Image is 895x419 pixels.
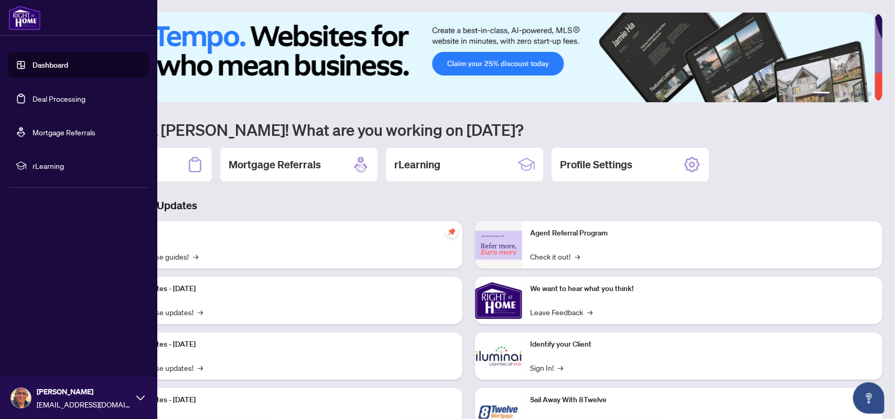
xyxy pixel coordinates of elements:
[531,283,875,295] p: We want to hear what you think!
[575,251,580,262] span: →
[531,251,580,262] a: Check it out!→
[531,394,875,406] p: Sail Away With 8Twelve
[588,306,593,318] span: →
[110,394,454,406] p: Platform Updates - [DATE]
[853,382,885,414] button: Open asap
[33,127,95,137] a: Mortgage Referrals
[11,388,31,408] img: Profile Icon
[55,13,875,102] img: Slide 0
[8,5,41,30] img: logo
[475,332,522,380] img: Identify your Client
[446,225,458,238] span: pushpin
[475,231,522,260] img: Agent Referral Program
[868,92,872,96] button: 6
[198,362,203,373] span: →
[834,92,838,96] button: 2
[560,157,632,172] h2: Profile Settings
[843,92,847,96] button: 3
[475,277,522,324] img: We want to hear what you think!
[33,160,142,171] span: rLearning
[193,251,198,262] span: →
[110,283,454,295] p: Platform Updates - [DATE]
[859,92,864,96] button: 5
[33,60,68,70] a: Dashboard
[110,228,454,239] p: Self-Help
[394,157,440,172] h2: rLearning
[531,228,875,239] p: Agent Referral Program
[229,157,321,172] h2: Mortgage Referrals
[531,306,593,318] a: Leave Feedback→
[558,362,564,373] span: →
[531,362,564,373] a: Sign In!→
[851,92,855,96] button: 4
[37,399,131,410] span: [EMAIL_ADDRESS][DOMAIN_NAME]
[55,120,882,139] h1: Welcome back [PERSON_NAME]! What are you working on [DATE]?
[813,92,830,96] button: 1
[55,198,882,213] h3: Brokerage & Industry Updates
[37,386,131,397] span: [PERSON_NAME]
[198,306,203,318] span: →
[531,339,875,350] p: Identify your Client
[33,94,85,103] a: Deal Processing
[110,339,454,350] p: Platform Updates - [DATE]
